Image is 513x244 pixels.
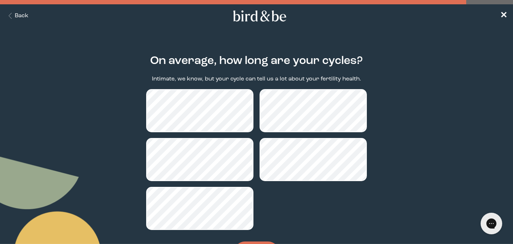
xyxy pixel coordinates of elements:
iframe: Gorgias live chat messenger [477,210,506,237]
a: ✕ [500,10,507,22]
h2: On average, how long are your cycles? [150,53,363,69]
span: ✕ [500,11,507,20]
button: Back Button [6,12,28,20]
p: Intimate, we know, but your cycle can tell us a lot about your fertility health. [152,75,361,83]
